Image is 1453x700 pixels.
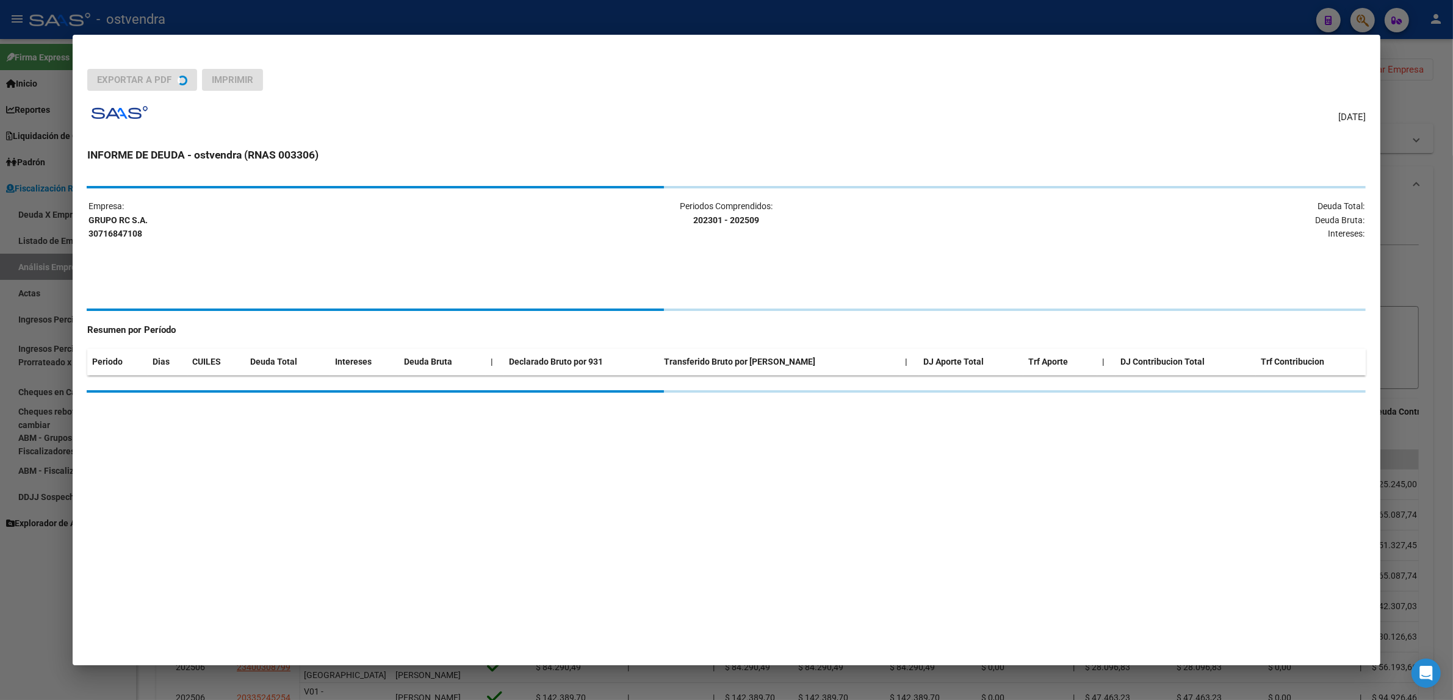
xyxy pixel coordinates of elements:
span: Imprimir [212,74,253,85]
button: Exportar a PDF [87,69,197,91]
th: Periodo [87,349,148,375]
h3: INFORME DE DEUDA - ostvendra (RNAS 003306) [87,147,1366,163]
button: Imprimir [202,69,263,91]
div: Open Intercom Messenger [1412,659,1441,688]
th: Trf Contribucion [1256,349,1366,375]
th: Deuda Total [245,349,330,375]
th: | [486,349,504,375]
th: | [900,349,918,375]
p: Deuda Total: Deuda Bruta: Intereses: [940,199,1365,241]
strong: GRUPO RC S.A. 30716847108 [88,215,148,239]
h4: Resumen por Período [87,323,1366,337]
th: Trf Aporte [1023,349,1097,375]
p: Empresa: [88,199,513,241]
th: CUILES [188,349,245,375]
th: Transferido Bruto por [PERSON_NAME] [660,349,901,375]
th: DJ Contribucion Total [1116,349,1256,375]
span: [DATE] [1338,110,1366,124]
p: Periodos Comprendidos: [514,199,939,227]
th: | [1097,349,1116,375]
strong: 202301 - 202509 [693,215,759,225]
th: Intereses [330,349,400,375]
th: DJ Aporte Total [918,349,1023,375]
th: Declarado Bruto por 931 [504,349,659,375]
th: Dias [148,349,188,375]
th: Deuda Bruta [399,349,486,375]
span: Exportar a PDF [97,74,171,85]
